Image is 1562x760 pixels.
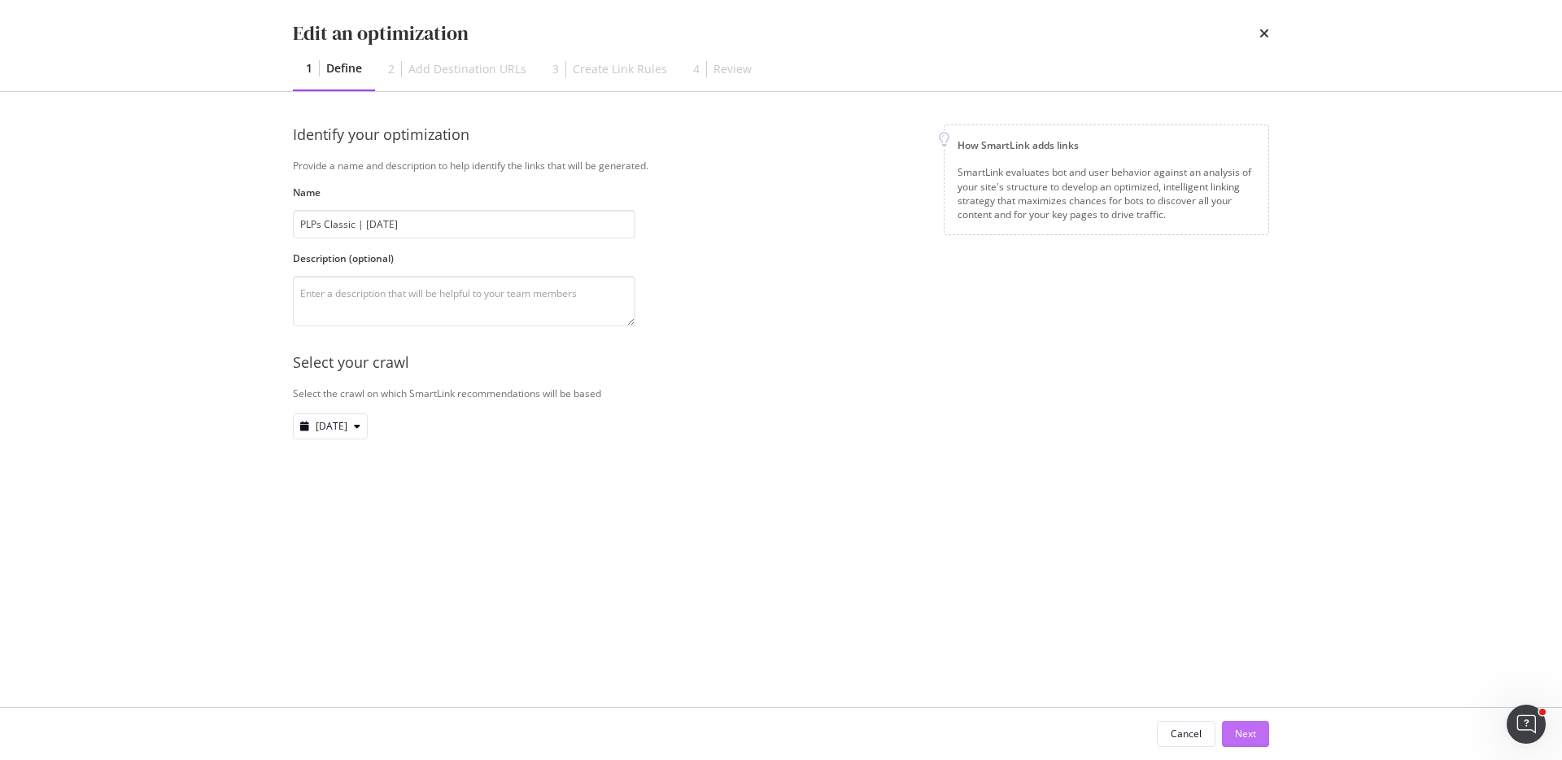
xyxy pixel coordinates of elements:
[388,61,395,77] div: 2
[958,138,1255,152] div: How SmartLink adds links
[306,60,312,76] div: 1
[1157,721,1215,747] button: Cancel
[1235,727,1256,740] div: Next
[326,60,362,76] div: Define
[1507,705,1546,744] iframe: Intercom live chat
[713,61,752,77] div: Review
[293,159,648,173] div: Provide a name and description to help identify the links that will be generated.
[293,413,368,439] button: [DATE]
[1222,721,1269,747] button: Next
[293,124,635,146] div: Identify your optimization
[293,387,648,400] div: Select the crawl on which SmartLink recommendations will be based
[958,165,1255,221] div: SmartLink evaluates bot and user behavior against an analysis of your site's structure to develop...
[293,20,469,47] div: Edit an optimization
[573,61,667,77] div: Create Link Rules
[1171,727,1202,740] div: Cancel
[293,352,648,373] div: Select your crawl
[408,61,526,77] div: Add Destination URLs
[552,61,559,77] div: 3
[293,251,635,265] label: Description (optional)
[316,419,347,433] span: 2025 Aug. 31st
[1259,20,1269,47] div: times
[693,61,700,77] div: 4
[293,186,635,199] label: Name
[293,210,635,238] input: Enter an optimization name to easily find it back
